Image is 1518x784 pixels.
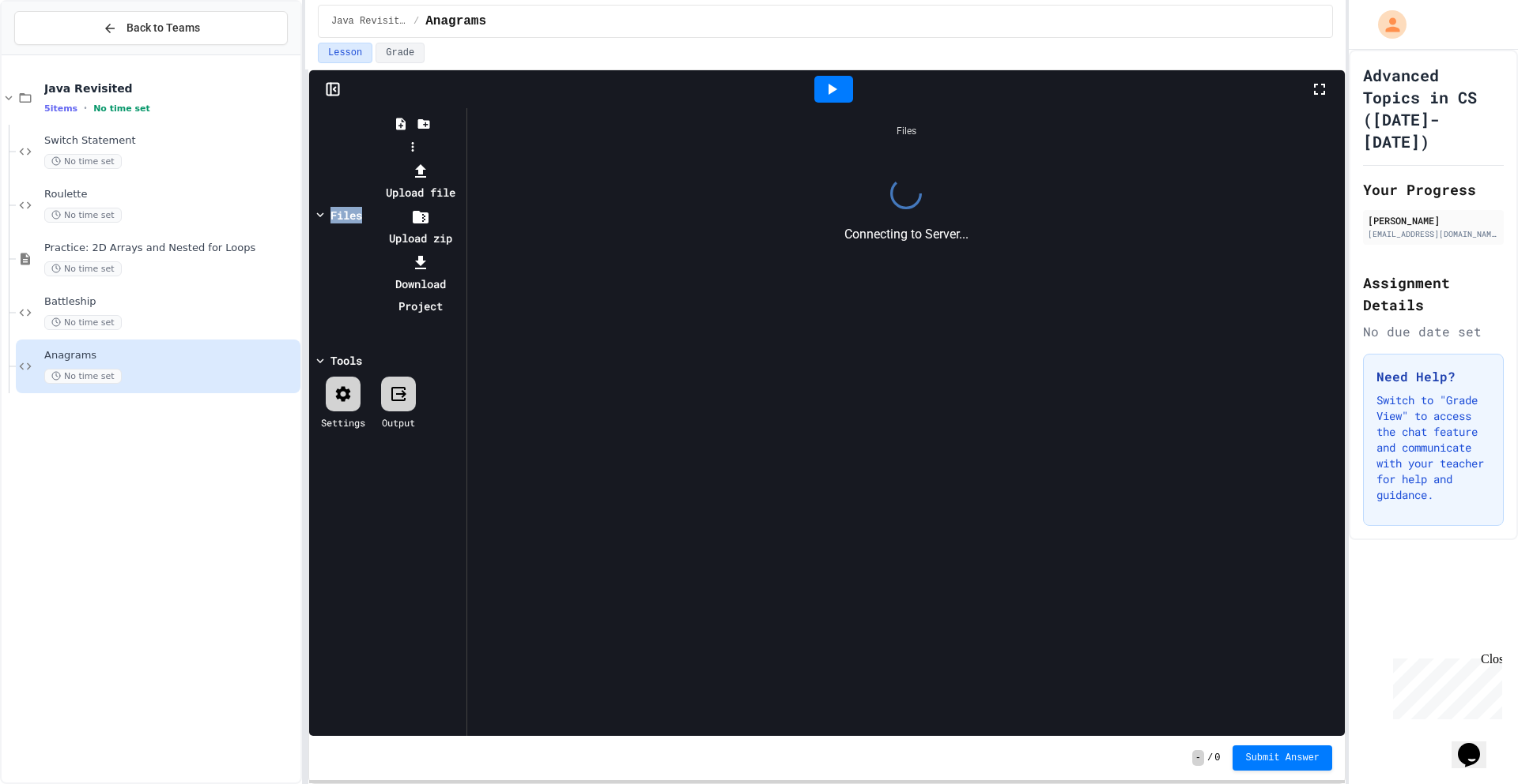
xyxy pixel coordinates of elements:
div: Settings [321,415,365,430]
span: • [84,102,87,114]
button: Submit Answer [1233,745,1332,771]
span: / [1207,752,1213,764]
span: Switch Statement [44,134,297,148]
div: Files [475,116,1337,146]
span: Roulette [44,188,297,201]
span: Java Revisited [331,15,407,28]
p: Switch to "Grade View" to access the chat feature and communicate with your teacher for help and ... [1376,392,1490,503]
iframe: chat widget [1452,721,1502,768]
div: No due date set [1363,322,1504,341]
li: Upload file [378,159,463,204]
h1: Advanced Topics in CS ([DATE]- [DATE]) [1363,64,1504,152]
span: Java Revisited [44,81,297,96]
span: No time set [44,369,122,384]
div: Tools [330,352,362,369]
span: / [413,15,419,28]
button: Grade [376,43,425,63]
button: Back to Teams [14,11,288,45]
div: [PERSON_NAME] [1368,213,1499,227]
span: 0 [1214,752,1220,764]
h2: Your Progress [1363,178,1504,201]
span: Anagrams [425,12,486,31]
div: Output [382,415,415,430]
div: My Account [1361,6,1410,43]
span: No time set [44,261,122,276]
span: No time set [93,103,150,114]
span: Practice: 2D Arrays and Nested for Loops [44,242,297,255]
span: No time set [44,315,122,330]
span: 5 items [44,103,77,114]
div: [EMAIL_ADDRESS][DOMAIN_NAME] [1368,228,1499,240]
h2: Assignment Details [1363,272,1504,316]
span: Anagrams [44,349,297,362]
span: Battleship [44,295,297,309]
button: Lesson [318,43,372,63]
div: Chat with us now!Close [6,6,109,100]
iframe: chat widget [1387,652,1502,719]
span: Back to Teams [126,20,200,36]
h3: Need Help? [1376,367,1490,386]
span: - [1192,750,1204,766]
span: No time set [44,154,122,169]
li: Upload zip [378,205,463,249]
div: Files [330,207,362,223]
span: Submit Answer [1245,752,1320,764]
div: Connecting to Server... [844,225,969,244]
span: No time set [44,208,122,223]
li: Download Project [378,251,463,317]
